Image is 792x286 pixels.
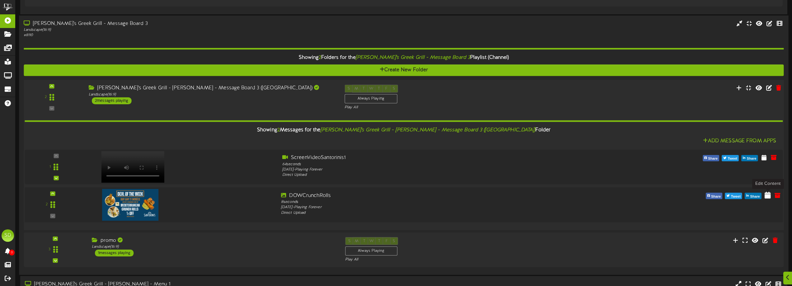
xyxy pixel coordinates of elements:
button: Share [706,193,723,199]
div: Direct Upload [282,172,589,177]
div: SD [2,229,14,242]
button: Tweet [725,193,742,199]
div: 2 messages playing [92,97,132,104]
span: Share [710,193,722,200]
div: DOWCrunchRolls [281,192,591,199]
span: Tweet [730,193,742,200]
span: 0 [9,250,15,256]
span: Share [746,155,758,162]
img: a412cc1e-ec49-4cf4-bf02-1b5ce5a696e8.jpg [102,189,159,220]
span: Tweet [726,155,738,162]
div: [DATE] - Playing Forever [281,205,591,210]
div: Always Playing [344,94,397,103]
span: 2 [319,55,321,60]
div: Landscape ( 16:9 ) [89,92,335,97]
span: 2 [277,127,280,133]
div: 64 seconds [282,162,589,167]
div: Direct Upload [281,210,591,216]
button: Create New Folder [24,64,784,76]
div: 1 messages playing [95,249,134,256]
div: 8 seconds [281,199,591,205]
button: Share [703,155,719,161]
div: Showing Messages for the Folder [20,124,788,137]
div: Always Playing [345,246,397,255]
div: Showing Folders for the Playlist (Channel) [19,51,788,64]
i: [PERSON_NAME]'s Greek Grill - Message Board 3 [356,55,470,60]
div: [DATE] - Playing Forever [282,167,589,172]
div: Landscape ( 16:9 ) [92,244,336,249]
i: [PERSON_NAME]'s Greek Grill - [PERSON_NAME] - Message Board 3 ([GEOGRAPHIC_DATA]) [321,127,536,133]
span: Share [749,193,761,200]
div: Play All [344,105,527,110]
span: Share [707,155,719,162]
div: Play All [345,257,526,262]
button: Tweet [722,155,739,161]
div: ScreenVideoSantorinis1 [282,154,589,162]
div: # 8110 [24,33,335,38]
div: Landscape ( 16:9 ) [24,27,335,32]
button: Share [745,193,762,199]
div: [PERSON_NAME]'s Greek Grill - [PERSON_NAME] - Message Board 3 ([GEOGRAPHIC_DATA]) [89,85,335,92]
button: Add Message From Apps [701,137,778,145]
div: promo [92,237,336,244]
button: Share [741,155,758,161]
div: [PERSON_NAME]'s Greek Grill - Message Board 3 [24,20,335,27]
